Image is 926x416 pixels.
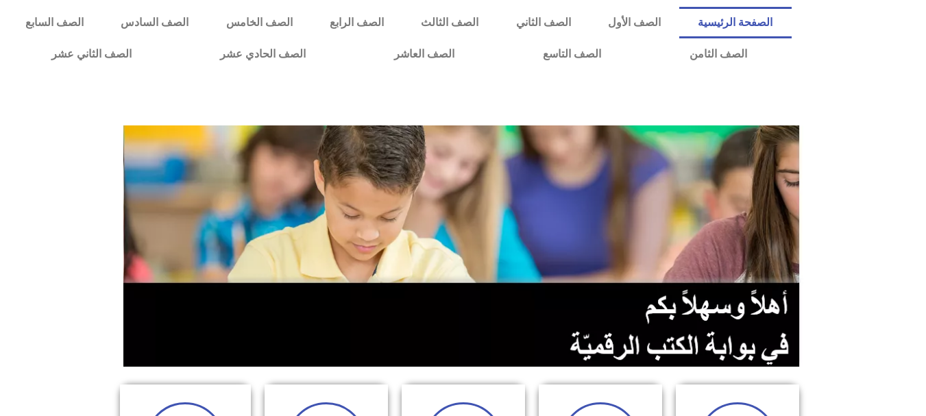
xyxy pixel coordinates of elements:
[311,7,402,38] a: الصف الرابع
[498,38,645,70] a: الصف التاسع
[7,38,175,70] a: الصف الثاني عشر
[589,7,679,38] a: الصف الأول
[102,7,207,38] a: الصف السادس
[402,7,497,38] a: الصف الثالث
[498,7,589,38] a: الصف الثاني
[679,7,791,38] a: الصفحة الرئيسية
[175,38,350,70] a: الصف الحادي عشر
[7,7,102,38] a: الصف السابع
[645,38,791,70] a: الصف الثامن
[208,7,311,38] a: الصف الخامس
[350,38,498,70] a: الصف العاشر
